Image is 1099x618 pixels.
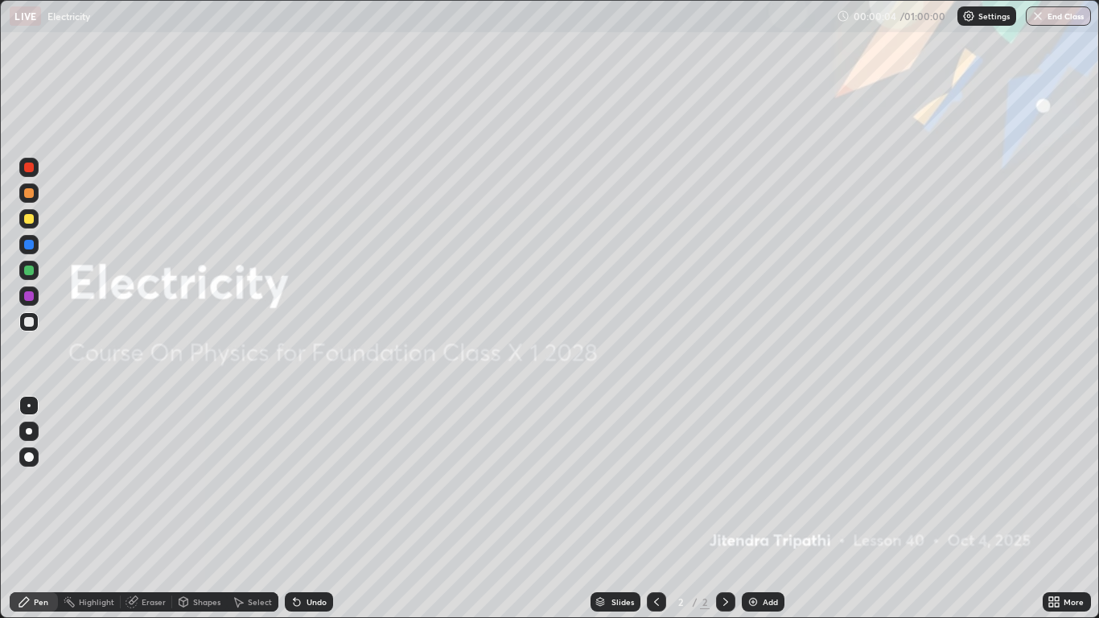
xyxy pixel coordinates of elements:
[1026,6,1091,26] button: End Class
[14,10,36,23] p: LIVE
[248,598,272,606] div: Select
[962,10,975,23] img: class-settings-icons
[700,595,710,609] div: 2
[193,598,220,606] div: Shapes
[978,12,1010,20] p: Settings
[34,598,48,606] div: Pen
[79,598,114,606] div: Highlight
[673,597,689,607] div: 2
[47,10,90,23] p: Electricity
[692,597,697,607] div: /
[1031,10,1044,23] img: end-class-cross
[307,598,327,606] div: Undo
[763,598,778,606] div: Add
[142,598,166,606] div: Eraser
[1064,598,1084,606] div: More
[747,595,759,608] img: add-slide-button
[611,598,634,606] div: Slides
